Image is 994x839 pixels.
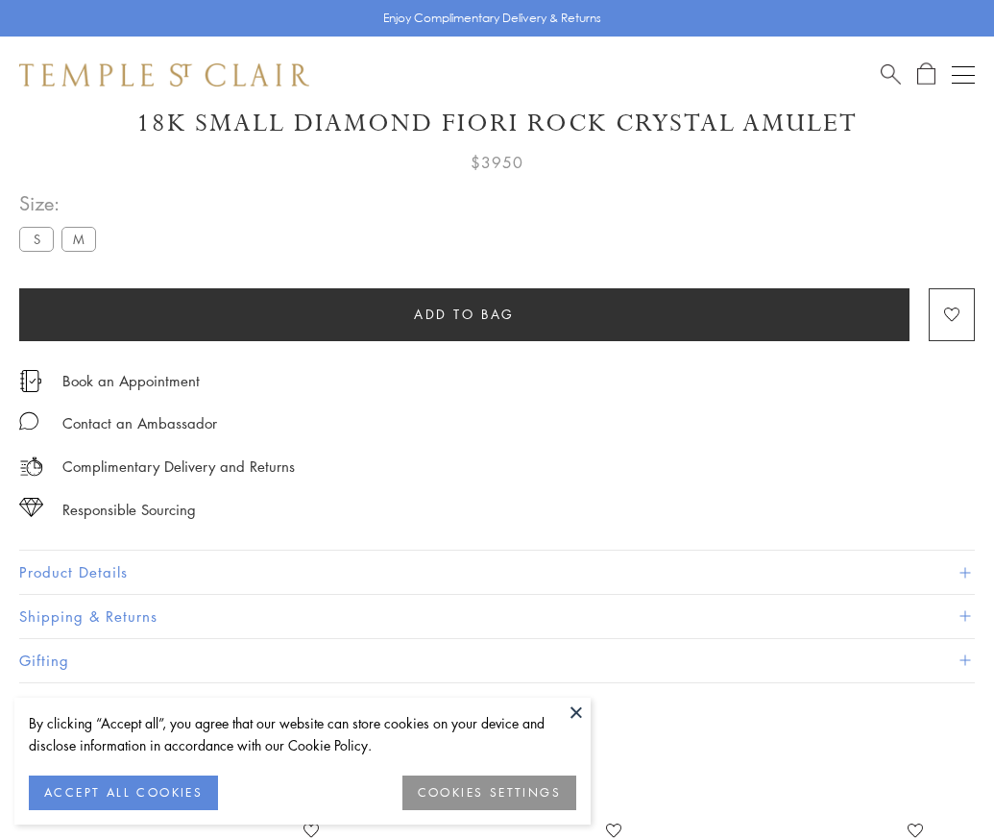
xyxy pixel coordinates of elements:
img: icon_delivery.svg [19,455,43,479]
h1: 18K Small Diamond Fiori Rock Crystal Amulet [19,107,975,140]
button: COOKIES SETTINGS [402,776,576,810]
button: ACCEPT ALL COOKIES [29,776,218,810]
img: icon_appointment.svg [19,370,42,392]
span: Add to bag [414,304,515,325]
a: Book an Appointment [62,370,200,391]
button: Product Details [19,551,975,594]
img: Temple St. Clair [19,63,309,86]
img: MessageIcon-01_2.svg [19,411,38,431]
label: S [19,227,54,251]
a: Open Shopping Bag [917,62,935,86]
div: Contact an Ambassador [62,411,217,435]
label: M [61,227,96,251]
a: Search [881,62,901,86]
button: Add to bag [19,288,909,341]
button: Shipping & Returns [19,595,975,638]
span: $3950 [471,150,523,175]
p: Enjoy Complimentary Delivery & Returns [383,9,601,28]
button: Open navigation [952,63,975,86]
p: Complimentary Delivery and Returns [62,455,295,479]
button: Gifting [19,639,975,682]
div: By clicking “Accept all”, you agree that our website can store cookies on your device and disclos... [29,712,576,756]
div: Responsible Sourcing [62,498,196,522]
img: icon_sourcing.svg [19,498,43,517]
span: Size: [19,187,104,219]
